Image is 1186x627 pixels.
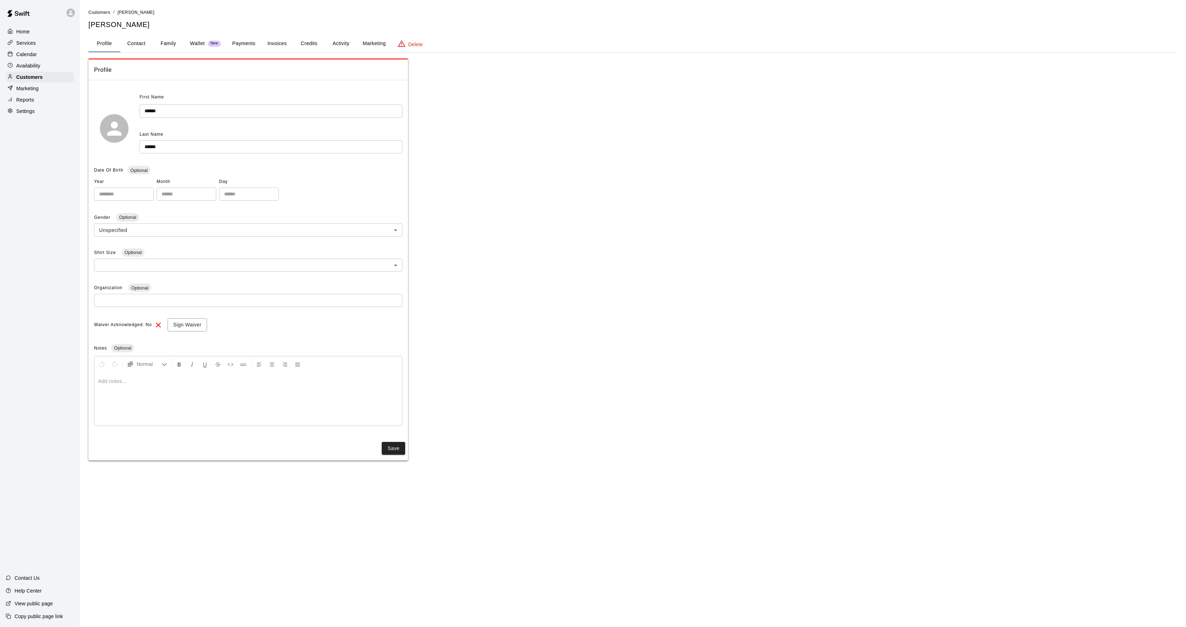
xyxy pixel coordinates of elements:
[15,587,42,594] p: Help Center
[16,108,35,115] p: Settings
[94,223,402,237] div: Unspecified
[113,9,115,16] li: /
[6,38,74,48] a: Services
[16,96,34,103] p: Reports
[16,28,30,35] p: Home
[88,20,1177,29] h5: [PERSON_NAME]
[88,35,120,52] button: Profile
[152,35,184,52] button: Family
[128,285,151,291] span: Optional
[16,39,36,47] p: Services
[6,49,74,60] a: Calendar
[94,65,402,75] span: Profile
[94,250,118,255] span: Shirt Size
[237,358,249,371] button: Insert Link
[199,358,211,371] button: Format Underline
[261,35,293,52] button: Invoices
[168,318,207,331] button: Sign Waiver
[219,176,279,188] span: Day
[94,168,123,173] span: Date Of Birth
[16,74,43,81] p: Customers
[292,358,304,371] button: Justify Align
[6,83,74,94] a: Marketing
[6,72,74,82] a: Customers
[6,94,74,105] a: Reports
[157,176,216,188] span: Month
[173,358,185,371] button: Format Bold
[224,358,236,371] button: Insert Code
[88,35,1177,52] div: basic tabs example
[140,132,163,137] span: Last Name
[227,35,261,52] button: Payments
[15,600,53,607] p: View public page
[116,215,139,220] span: Optional
[94,285,124,290] span: Organization
[127,168,150,173] span: Optional
[16,51,37,58] p: Calendar
[94,346,107,351] span: Notes
[16,85,39,92] p: Marketing
[94,215,112,220] span: Gender
[190,40,205,47] p: Wallet
[186,358,198,371] button: Format Italics
[94,319,152,331] span: Waiver Acknowledged: No
[279,358,291,371] button: Right Align
[96,358,108,371] button: Undo
[120,35,152,52] button: Contact
[15,613,63,620] p: Copy public page link
[266,358,278,371] button: Center Align
[88,9,1177,16] nav: breadcrumb
[118,10,154,15] span: [PERSON_NAME]
[137,361,162,368] span: Normal
[109,358,121,371] button: Redo
[6,26,74,37] a: Home
[111,345,134,351] span: Optional
[293,35,325,52] button: Credits
[6,60,74,71] a: Availability
[88,10,110,15] span: Customers
[122,250,145,255] span: Optional
[15,574,40,582] p: Contact Us
[16,62,40,69] p: Availability
[94,176,154,188] span: Year
[382,442,405,455] button: Save
[253,358,265,371] button: Left Align
[408,41,423,48] p: Delete
[124,358,170,371] button: Formatting Options
[212,358,224,371] button: Format Strikethrough
[88,9,110,15] a: Customers
[325,35,357,52] button: Activity
[357,35,391,52] button: Marketing
[140,92,164,103] span: First Name
[6,106,74,117] a: Settings
[208,41,221,46] span: New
